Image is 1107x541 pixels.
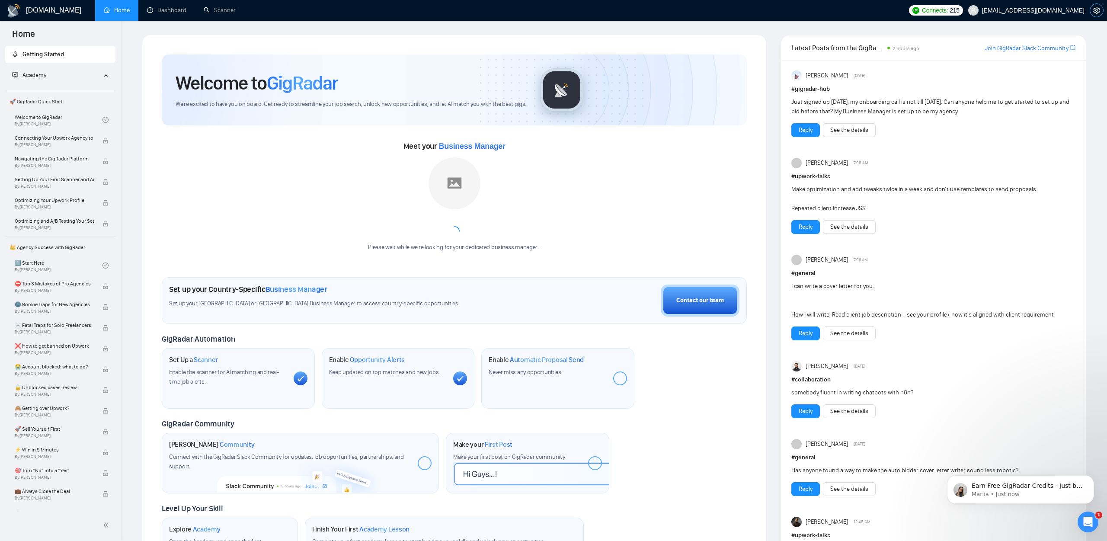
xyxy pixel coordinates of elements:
[15,392,94,397] span: By [PERSON_NAME]
[6,239,115,256] span: 👑 Agency Success with GigRadar
[22,51,64,58] span: Getting Started
[329,368,440,376] span: Keep updated on top matches and new jobs.
[676,296,724,305] div: Contact our team
[806,439,848,449] span: [PERSON_NAME]
[266,285,327,294] span: Business Manager
[453,453,566,461] span: Make your first post on GigRadar community.
[169,300,512,308] span: Set up your [GEOGRAPHIC_DATA] or [GEOGRAPHIC_DATA] Business Manager to access country-specific op...
[823,404,876,418] button: See the details
[806,362,848,371] span: [PERSON_NAME]
[15,225,94,230] span: By [PERSON_NAME]
[5,28,42,46] span: Home
[169,453,404,470] span: Connect with the GigRadar Slack Community for updates, job opportunities, partnerships, and support.
[102,200,109,206] span: lock
[12,72,18,78] span: fund-projection-screen
[854,440,865,448] span: [DATE]
[15,288,94,293] span: By [PERSON_NAME]
[854,159,868,167] span: 7:08 AM
[453,440,512,449] h1: Make your
[791,531,1075,540] h1: # upwork-talks
[15,342,94,350] span: ❌ How to get banned on Upwork
[162,419,234,429] span: GigRadar Community
[102,429,109,435] span: lock
[799,484,813,494] a: Reply
[104,6,130,14] a: homeHome
[15,425,94,433] span: 🚀 Sell Yourself First
[15,383,94,392] span: 🔓 Unblocked cases: review
[791,467,1018,474] span: Has anyone found a way to make the auto bidder cover letter writer sound less robotic?
[15,466,94,475] span: 🎯 Turn “No” into a “Yes”
[169,355,218,364] h1: Set Up a
[15,134,94,142] span: Connecting Your Upwork Agency to GigRadar
[22,71,46,79] span: Academy
[15,454,94,459] span: By [PERSON_NAME]
[169,368,279,385] span: Enable the scanner for AI matching and real-time job alerts.
[1070,44,1075,51] span: export
[950,6,959,15] span: 215
[176,71,338,95] h1: Welcome to
[854,72,865,80] span: [DATE]
[312,525,410,534] h1: Finish Your First
[429,157,480,209] img: placeholder.png
[15,175,94,184] span: Setting Up Your First Scanner and Auto-Bidder
[15,371,94,376] span: By [PERSON_NAME]
[102,366,109,372] span: lock
[102,346,109,352] span: lock
[540,68,583,112] img: gigradar-logo.png
[169,525,221,534] h1: Explore
[15,309,94,314] span: By [PERSON_NAME]
[102,304,109,310] span: lock
[193,525,221,534] span: Academy
[102,158,109,164] span: lock
[15,110,102,129] a: Welcome to GigRadarBy[PERSON_NAME]
[102,138,109,144] span: lock
[806,517,848,527] span: [PERSON_NAME]
[218,454,383,493] img: slackcommunity-bg.png
[1090,7,1103,14] span: setting
[15,475,94,480] span: By [PERSON_NAME]
[1078,512,1098,532] iframe: Intercom live chat
[15,330,94,335] span: By [PERSON_NAME]
[791,42,885,53] span: Latest Posts from the GigRadar Community
[489,368,562,376] span: Never miss any opportunities.
[1090,7,1104,14] a: setting
[893,45,919,51] span: 2 hours ago
[791,70,802,81] img: Anisuzzaman Khan
[485,440,512,449] span: First Post
[102,470,109,476] span: lock
[823,123,876,137] button: See the details
[791,453,1075,462] h1: # general
[102,408,109,414] span: lock
[922,6,948,15] span: Connects:
[15,142,94,147] span: By [PERSON_NAME]
[15,350,94,355] span: By [PERSON_NAME]
[830,222,868,232] a: See the details
[791,172,1075,181] h1: # upwork-talks
[823,220,876,234] button: See the details
[15,413,94,418] span: By [PERSON_NAME]
[830,484,868,494] a: See the details
[15,362,94,371] span: 😭 Account blocked: what to do?
[15,445,94,454] span: ⚡ Win in 5 Minutes
[15,433,94,439] span: By [PERSON_NAME]
[102,325,109,331] span: lock
[363,243,546,252] div: Please wait while we're looking for your dedicated business manager...
[806,255,848,265] span: [PERSON_NAME]
[15,487,94,496] span: 💼 Always Close the Deal
[102,387,109,393] span: lock
[854,256,868,264] span: 7:06 AM
[791,389,913,396] span: somebody fluent in writing chatbots with n8n?
[6,93,115,110] span: 🚀 GigRadar Quick Start
[799,329,813,338] a: Reply
[854,362,865,370] span: [DATE]
[970,7,976,13] span: user
[489,355,584,364] h1: Enable
[204,6,236,14] a: searchScanner
[806,158,848,168] span: [PERSON_NAME]
[162,504,223,513] span: Level Up Your Skill
[661,285,739,317] button: Contact our team
[350,355,405,364] span: Opportunity Alerts
[147,6,186,14] a: dashboardDashboard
